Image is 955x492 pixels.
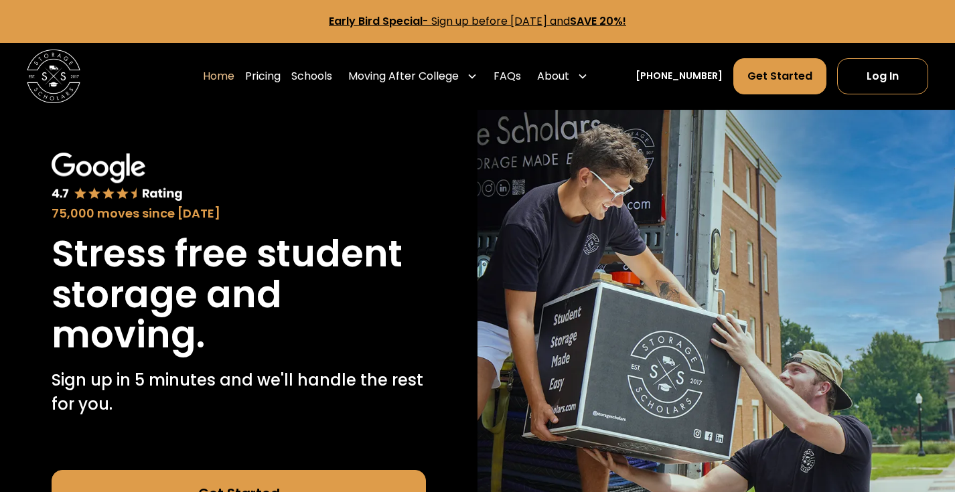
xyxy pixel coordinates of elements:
[27,50,80,103] a: home
[245,58,281,95] a: Pricing
[532,58,593,95] div: About
[837,58,928,94] a: Log In
[52,153,183,203] img: Google 4.7 star rating
[343,58,483,95] div: Moving After College
[27,50,80,103] img: Storage Scholars main logo
[348,68,459,84] div: Moving After College
[570,13,626,29] strong: SAVE 20%!
[329,13,423,29] strong: Early Bird Special
[52,234,426,355] h1: Stress free student storage and moving.
[636,69,723,83] a: [PHONE_NUMBER]
[733,58,826,94] a: Get Started
[203,58,234,95] a: Home
[52,368,426,416] p: Sign up in 5 minutes and we'll handle the rest for you.
[329,13,626,29] a: Early Bird Special- Sign up before [DATE] andSAVE 20%!
[291,58,332,95] a: Schools
[494,58,521,95] a: FAQs
[537,68,569,84] div: About
[52,205,426,223] div: 75,000 moves since [DATE]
